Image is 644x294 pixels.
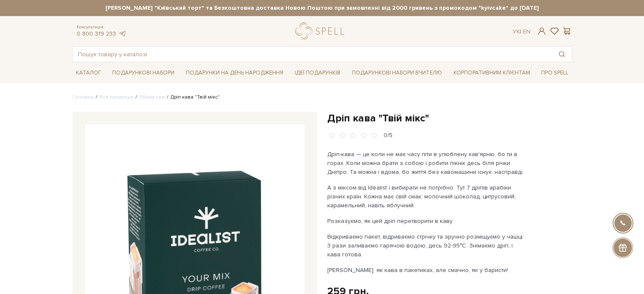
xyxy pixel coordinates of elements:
a: Подарунки на День народження [182,66,287,80]
a: telegram [118,30,127,37]
a: 0 800 319 233 [77,30,116,37]
p: Відкриваємо пакет, відриваємо стрічку та зручно розміщуємо у чашці. 3 рази заливаємо гарячою водо... [327,232,526,259]
span: Консультація: [77,25,127,30]
div: Ук [513,28,531,36]
div: 0/5 [384,132,392,140]
a: Вся продукція [100,94,133,100]
a: Подарункові набори [109,66,178,80]
input: Пошук товару у каталозі [73,47,552,62]
a: Збери сам [139,94,165,100]
p: Розказуємо, як цей дріп перетворити в каву. [327,217,526,225]
a: Каталог [72,66,105,80]
button: Пошук товару у каталозі [552,47,572,62]
a: Про Spell [538,66,572,80]
a: logo [295,22,348,40]
p: Дріп-кава — це коли не має часу піти в улюблену кав'ярню, бо ти в горах. Коли можна брати з собою... [327,150,526,176]
h1: Дріп кава "Твій мікс" [327,112,572,125]
strong: [PERSON_NAME] "Київський торт" та Безкоштовна доставка Новою Поштою при замовленні від 2000 гриве... [72,4,572,12]
a: Ідеї подарунків [291,66,344,80]
a: Головна [72,94,94,100]
a: Корпоративним клієнтам [450,66,533,80]
a: Подарункові набори Вчителю [348,66,445,80]
li: Дріп кава "Твій мікс" [165,93,220,101]
a: En [523,28,531,35]
p: А з міксом від Idealist і вибирати не потрібно. Тут 7 дріпів арабіки різних країн. Кожна має свій... [327,183,526,210]
p: [PERSON_NAME], як кава в пакетиках, але смачно, як у баристи! [327,266,526,275]
span: | [520,28,521,35]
